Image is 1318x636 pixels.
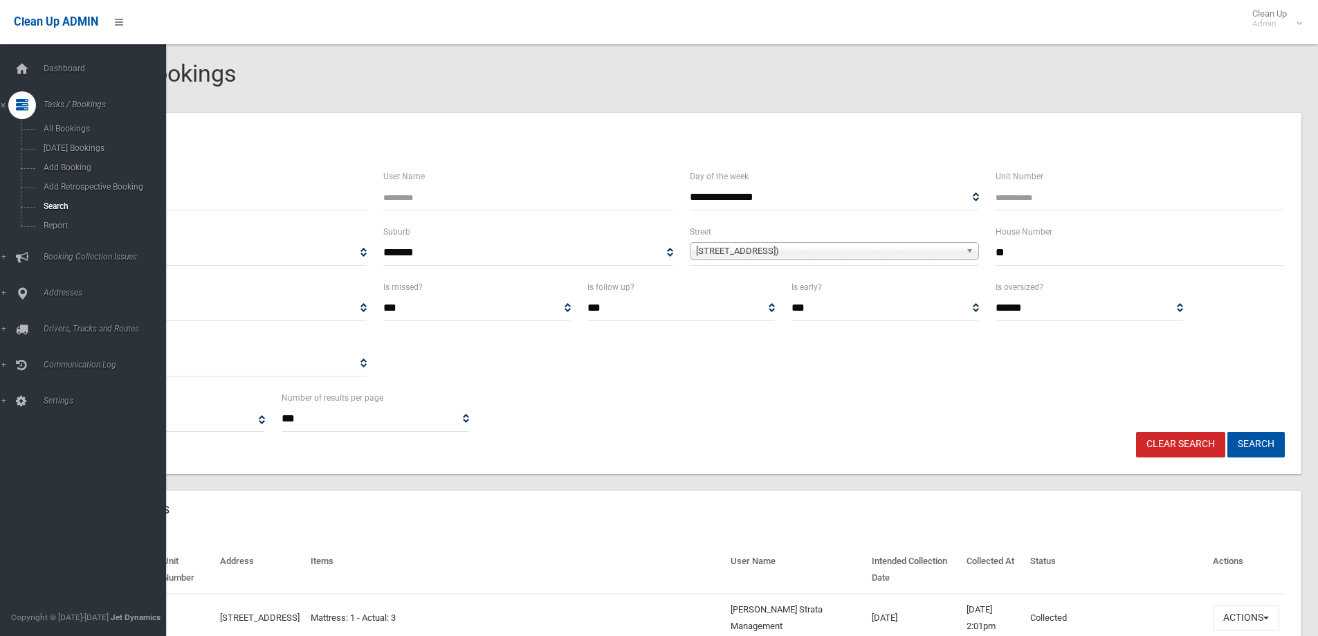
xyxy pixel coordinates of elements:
[11,612,109,622] span: Copyright © [DATE]-[DATE]
[111,612,161,622] strong: Jet Dynamics
[39,288,176,298] span: Addresses
[690,224,711,239] label: Street
[39,396,176,406] span: Settings
[996,280,1043,295] label: Is oversized?
[383,169,425,184] label: User Name
[282,390,383,406] label: Number of results per page
[1213,605,1279,630] button: Actions
[39,252,176,262] span: Booking Collection Issues
[39,324,176,334] span: Drivers, Trucks and Routes
[39,143,165,153] span: [DATE] Bookings
[39,100,176,109] span: Tasks / Bookings
[14,15,98,28] span: Clean Up ADMIN
[214,546,305,594] th: Address
[39,182,165,192] span: Add Retrospective Booking
[587,280,634,295] label: Is follow up?
[725,546,866,594] th: User Name
[1245,8,1301,29] span: Clean Up
[383,224,410,239] label: Suburb
[39,124,165,134] span: All Bookings
[996,224,1052,239] label: House Number
[996,169,1043,184] label: Unit Number
[39,221,165,230] span: Report
[696,243,960,260] span: [STREET_ADDRESS])
[791,280,822,295] label: Is early?
[1227,432,1285,457] button: Search
[39,201,165,211] span: Search
[383,280,423,295] label: Is missed?
[39,163,165,172] span: Add Booking
[305,546,726,594] th: Items
[220,612,300,623] a: [STREET_ADDRESS]
[39,64,176,73] span: Dashboard
[1136,432,1225,457] a: Clear Search
[1025,546,1207,594] th: Status
[1207,546,1285,594] th: Actions
[866,546,961,594] th: Intended Collection Date
[961,546,1025,594] th: Collected At
[157,546,214,594] th: Unit Number
[1252,19,1287,29] small: Admin
[690,169,749,184] label: Day of the week
[39,360,176,370] span: Communication Log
